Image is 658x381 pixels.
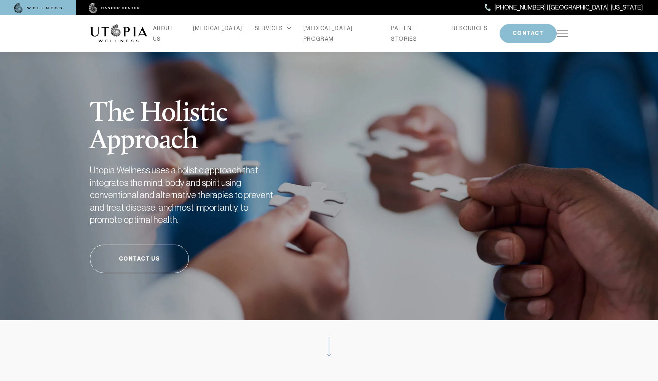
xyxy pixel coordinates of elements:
div: SERVICES [255,23,291,34]
a: PATIENT STORIES [391,23,439,44]
a: Contact Us [90,245,189,273]
img: logo [90,24,147,43]
img: icon-hamburger [557,30,568,37]
h2: Utopia Wellness uses a holistic approach that integrates the mind, body and spirit using conventi... [90,164,280,226]
img: wellness [14,3,62,13]
img: cancer center [89,3,140,13]
a: ABOUT US [153,23,181,44]
span: [PHONE_NUMBER] | [GEOGRAPHIC_DATA], [US_STATE] [495,3,643,13]
a: RESOURCES [452,23,487,34]
h1: The Holistic Approach [90,81,315,155]
a: [PHONE_NUMBER] | [GEOGRAPHIC_DATA], [US_STATE] [485,3,643,13]
button: CONTACT [500,24,557,43]
a: [MEDICAL_DATA] [193,23,243,34]
a: [MEDICAL_DATA] PROGRAM [303,23,379,44]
